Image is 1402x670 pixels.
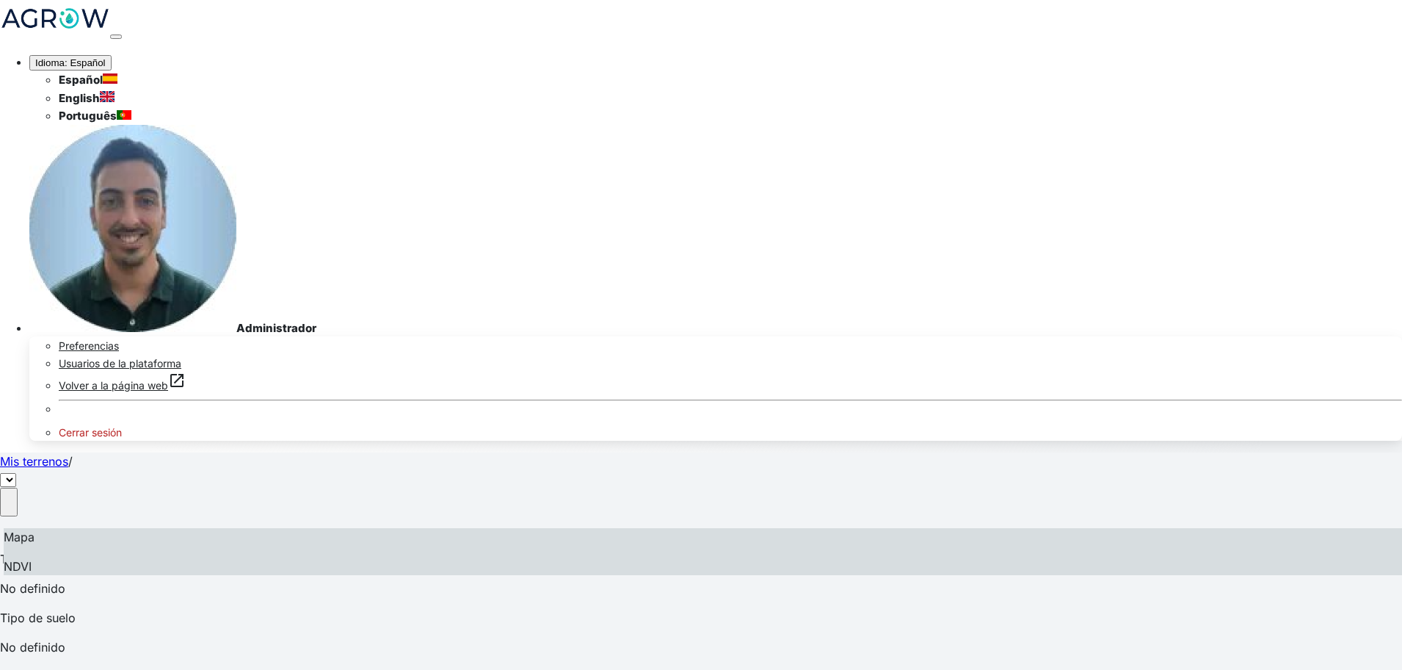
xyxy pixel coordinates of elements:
a: Usuarios de la plataforma [59,357,181,370]
button: Toggle navigation [110,35,122,39]
img: admin-picture [29,125,236,332]
span: / [68,454,73,469]
p: Mapa [4,528,1402,546]
a: Português [59,109,131,123]
a: Español [59,73,117,87]
p: NDVI [4,558,1402,575]
img: EN [100,91,115,101]
img: ES [103,73,117,84]
a: Administrador [29,321,316,335]
a: Volver a la página weblaunch [59,379,186,392]
button: Idioma: Español [29,55,112,71]
ul: Idioma: Español [29,71,1402,125]
a: Cerrar sesión [59,426,122,439]
ul: Administrador [29,336,1402,441]
a: English [59,91,115,105]
img: PT [117,110,131,120]
a: Preferencias [59,339,119,352]
span: launch [168,372,186,389]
